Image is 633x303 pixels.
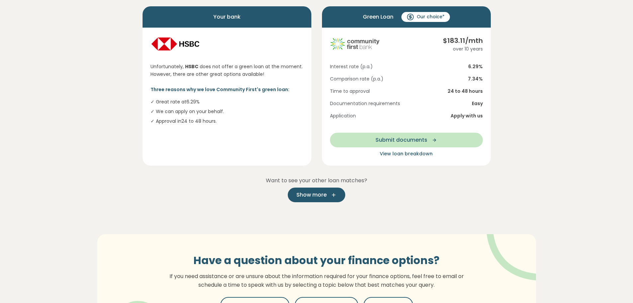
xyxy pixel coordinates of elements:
strong: HSBC [185,63,198,70]
h3: Have a question about your finance options? [165,254,468,267]
button: Show more [288,188,345,202]
span: Time to approval [330,88,370,95]
span: Submit documents [375,136,427,144]
span: 7.34 % [468,76,483,82]
span: Documentation requirements [330,100,400,107]
span: Comparison rate (p.a.) [330,76,383,82]
p: If you need assistance or are unsure about the information required for your finance options, fee... [165,272,468,289]
span: Show more [296,191,327,199]
span: 6.29 % [468,63,483,70]
span: Our choice* [417,14,445,20]
span: 24 to 48 hours [448,88,483,95]
p: Three reasons why we love Community First's green loan: [151,86,303,93]
div: $ 183.11 /mth [443,36,483,46]
span: Easy [472,100,483,107]
span: Interest rate (p.a.) [330,63,373,70]
button: Submit documents [330,133,483,147]
div: over 10 years [443,46,483,53]
img: HSBC logo [151,36,200,52]
span: Application [330,112,356,119]
span: Green Loan [363,12,393,22]
img: community-first logo [330,36,380,52]
button: View loan breakdown [330,150,483,158]
img: vector [469,216,556,281]
span: View loan breakdown [380,150,433,157]
li: ✓ Approval in 24 to 48 hours . [151,118,303,125]
p: Unfortunately, does not offer a green loan at the moment. However, there are other great options ... [151,63,303,78]
p: Want to see your other loan matches? [143,176,491,185]
li: ✓ Great rate at 6.29 % [151,98,303,105]
span: Apply with us [451,112,483,119]
li: ✓ We can apply on your behalf. [151,108,303,115]
iframe: Chat Widget [600,271,633,303]
span: Your bank [213,12,241,22]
